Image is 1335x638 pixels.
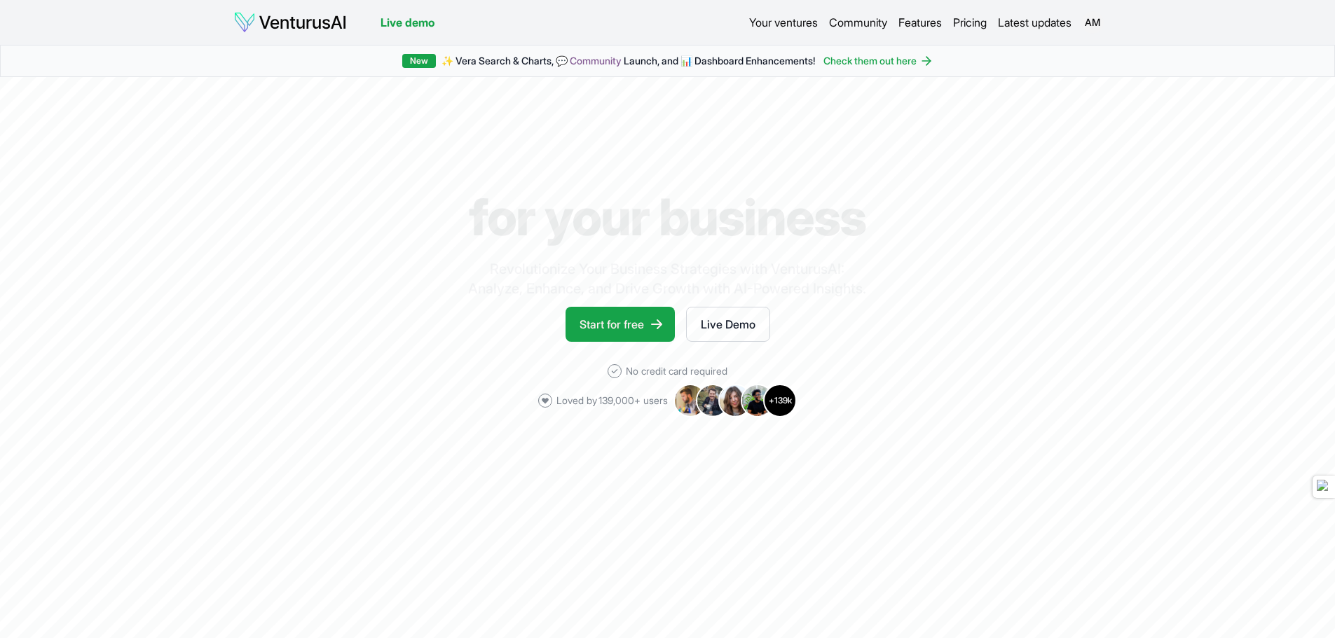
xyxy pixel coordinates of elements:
[898,14,942,31] a: Features
[402,54,436,68] div: New
[1083,13,1102,32] button: AM
[673,384,707,417] img: Avatar 1
[570,55,622,67] a: Community
[749,14,818,31] a: Your ventures
[718,384,752,417] img: Avatar 3
[953,14,987,31] a: Pricing
[998,14,1072,31] a: Latest updates
[686,307,770,342] a: Live Demo
[741,384,774,417] img: Avatar 4
[441,54,815,68] span: ✨ Vera Search & Charts, 💬 Launch, and 📊 Dashboard Enhancements!
[823,54,933,68] a: Check them out here
[696,384,730,417] img: Avatar 2
[566,307,675,342] a: Start for free
[233,11,347,34] img: logo
[381,14,434,31] a: Live demo
[829,14,887,31] a: Community
[1081,11,1104,34] span: AM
